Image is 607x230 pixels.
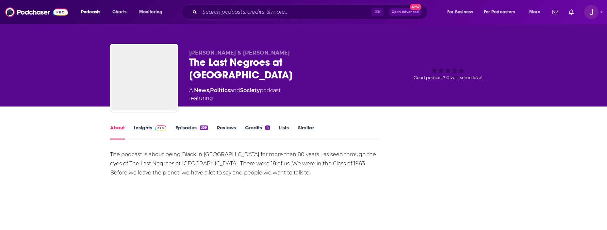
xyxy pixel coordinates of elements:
[371,8,384,16] span: ⌘ K
[584,5,599,19] button: Show profile menu
[200,7,371,17] input: Search podcasts, credits, & more...
[279,124,289,140] a: Lists
[76,7,109,17] button: open menu
[210,87,230,93] a: Politics
[110,150,380,177] div: The podcast is about being Black in [GEOGRAPHIC_DATA] for more than 80 years... as seen through t...
[550,7,561,18] a: Show notifications dropdown
[108,7,130,17] a: Charts
[566,7,576,18] a: Show notifications dropdown
[265,125,270,130] div: 4
[245,124,270,140] a: Credits4
[240,87,260,93] a: Society
[175,124,208,140] a: Episodes359
[584,5,599,19] span: Logged in as josephpapapr
[139,8,162,17] span: Monitoring
[188,5,434,20] div: Search podcasts, credits, & more...
[410,4,422,10] span: New
[194,87,209,93] a: News
[135,7,171,17] button: open menu
[81,8,100,17] span: Podcasts
[155,125,166,131] img: Podchaser Pro
[217,124,236,140] a: Reviews
[399,50,497,90] div: Good podcast? Give it some love!
[525,7,549,17] button: open menu
[484,8,515,17] span: For Podcasters
[584,5,599,19] img: User Profile
[298,124,314,140] a: Similar
[480,7,525,17] button: open menu
[209,87,210,93] span: ,
[189,87,281,102] div: A podcast
[189,50,290,56] span: [PERSON_NAME] & [PERSON_NAME]
[134,124,166,140] a: InsightsPodchaser Pro
[110,124,125,140] a: About
[5,6,68,18] img: Podchaser - Follow, Share and Rate Podcasts
[392,10,419,14] span: Open Advanced
[447,8,473,17] span: For Business
[189,94,281,102] span: featuring
[529,8,540,17] span: More
[230,87,240,93] span: and
[389,8,422,16] button: Open AdvancedNew
[443,7,481,17] button: open menu
[414,75,482,80] span: Good podcast? Give it some love!
[112,8,126,17] span: Charts
[200,125,208,130] div: 359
